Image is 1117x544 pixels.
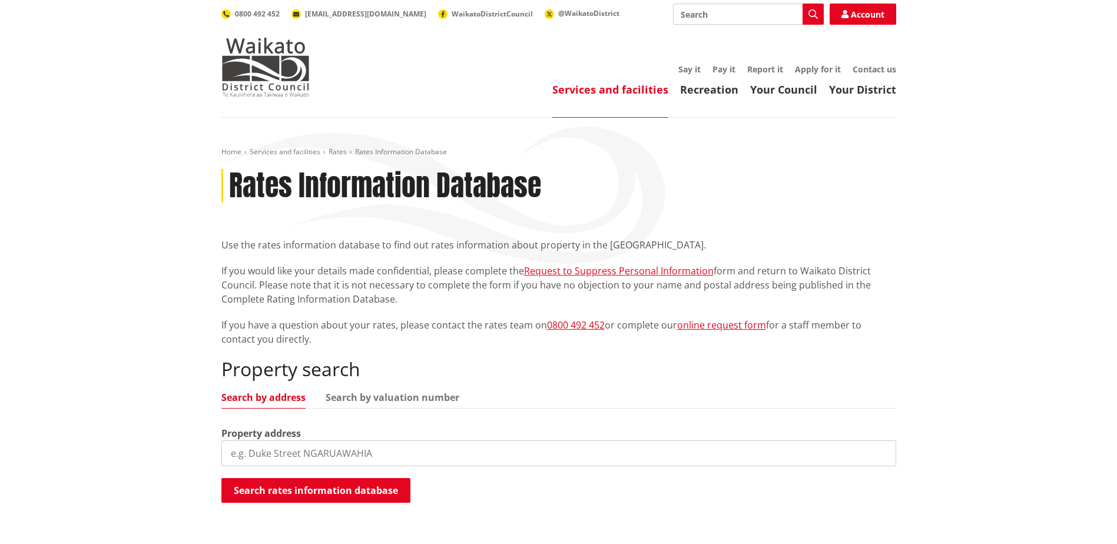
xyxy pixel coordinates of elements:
img: Waikato District Council - Te Kaunihera aa Takiwaa o Waikato [221,38,310,97]
a: Your District [829,82,896,97]
nav: breadcrumb [221,147,896,157]
p: Use the rates information database to find out rates information about property in the [GEOGRAPHI... [221,238,896,252]
a: Report it [747,64,783,75]
input: e.g. Duke Street NGARUAWAHIA [221,440,896,466]
a: online request form [677,319,766,331]
span: [EMAIL_ADDRESS][DOMAIN_NAME] [305,9,426,19]
span: 0800 492 452 [235,9,280,19]
a: Pay it [712,64,735,75]
button: Search rates information database [221,478,410,503]
a: Home [221,147,241,157]
a: Search by address [221,393,306,402]
a: Account [830,4,896,25]
a: 0800 492 452 [221,9,280,19]
p: If you have a question about your rates, please contact the rates team on or complete our for a s... [221,318,896,346]
p: If you would like your details made confidential, please complete the form and return to Waikato ... [221,264,896,306]
span: @WaikatoDistrict [558,8,619,18]
a: Services and facilities [250,147,320,157]
a: [EMAIL_ADDRESS][DOMAIN_NAME] [291,9,426,19]
a: Search by valuation number [326,393,459,402]
a: Apply for it [795,64,841,75]
a: 0800 492 452 [547,319,605,331]
span: Rates Information Database [355,147,447,157]
h1: Rates Information Database [229,169,541,203]
a: Say it [678,64,701,75]
span: WaikatoDistrictCouncil [452,9,533,19]
a: Contact us [853,64,896,75]
input: Search input [673,4,824,25]
a: Your Council [750,82,817,97]
a: @WaikatoDistrict [545,8,619,18]
h2: Property search [221,358,896,380]
a: Request to Suppress Personal Information [524,264,714,277]
a: Services and facilities [552,82,668,97]
a: WaikatoDistrictCouncil [438,9,533,19]
a: Recreation [680,82,738,97]
a: Rates [329,147,347,157]
label: Property address [221,426,301,440]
